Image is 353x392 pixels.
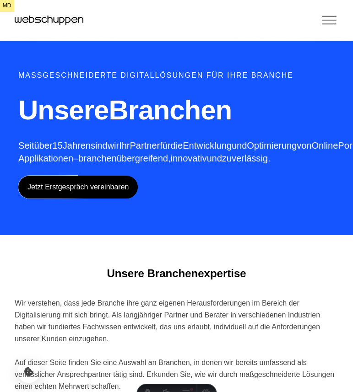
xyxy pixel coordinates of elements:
span: wir [108,140,119,150]
a: Hauptseite besuchen [15,13,83,27]
span: innovativ [170,153,206,163]
span: Optimierung [247,140,297,150]
span: 15 [53,140,63,150]
span: für [160,140,170,150]
span: sind [91,140,108,150]
span: Ihr [119,140,130,150]
span: Unsere [18,95,109,125]
span: branchenübergreifend, [78,153,170,163]
span: und [206,153,222,163]
a: Jetzt Erstgespräch vereinbaren [18,176,138,199]
span: Online [311,140,338,150]
span: Entwicklung [183,140,232,150]
button: Toggle Menu [177,11,339,29]
button: Cookie-Einstellungen öffnen [17,360,40,383]
span: über [34,140,52,150]
span: Branchen [109,95,232,125]
h2: Unsere Branchenexpertise [15,266,338,281]
span: zuverlässig. [222,153,271,163]
span: Partner [130,140,160,150]
span: Jahren [63,140,91,150]
span: Seit [18,140,34,150]
span: von [297,140,311,150]
span: md [3,1,11,11]
span: und [232,140,247,150]
span: – [73,153,78,163]
span: die [170,140,183,150]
